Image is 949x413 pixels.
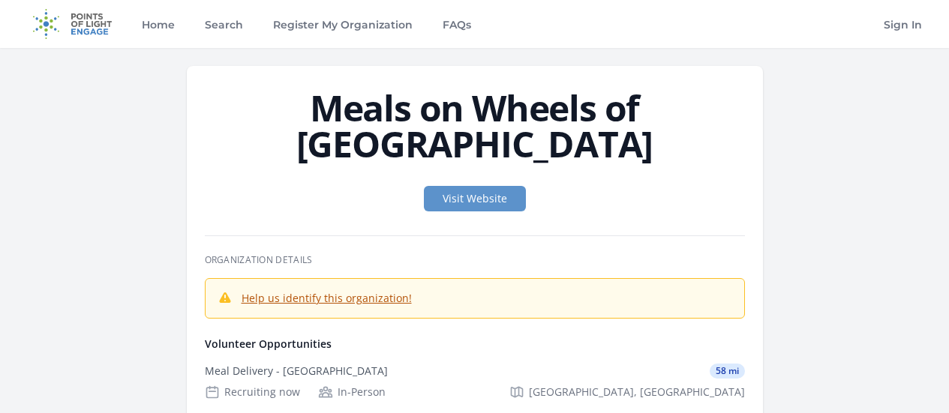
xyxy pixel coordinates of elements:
[424,186,526,211] a: Visit Website
[205,385,300,400] div: Recruiting now
[205,364,388,379] div: Meal Delivery - [GEOGRAPHIC_DATA]
[199,352,751,412] a: Meal Delivery - [GEOGRAPHIC_DATA] 58 mi Recruiting now In-Person [GEOGRAPHIC_DATA], [GEOGRAPHIC_D...
[205,90,745,162] h1: Meals on Wheels of [GEOGRAPHIC_DATA]
[318,385,386,400] div: In-Person
[242,291,412,305] a: Help us identify this organization!
[529,385,745,400] span: [GEOGRAPHIC_DATA], [GEOGRAPHIC_DATA]
[205,254,745,266] h3: Organization Details
[205,337,745,352] h4: Volunteer Opportunities
[710,364,745,379] span: 58 mi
